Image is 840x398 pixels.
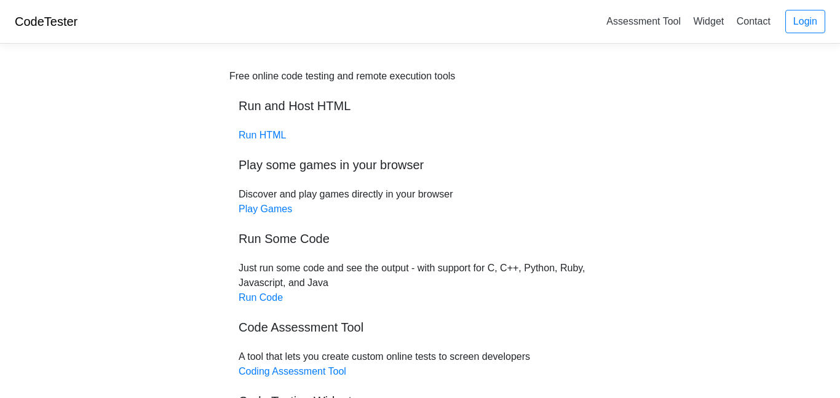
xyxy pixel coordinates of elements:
[15,15,77,28] a: CodeTester
[732,11,775,31] a: Contact
[239,366,346,376] a: Coding Assessment Tool
[229,69,455,84] div: Free online code testing and remote execution tools
[239,98,601,113] h5: Run and Host HTML
[688,11,729,31] a: Widget
[239,130,286,140] a: Run HTML
[239,320,601,335] h5: Code Assessment Tool
[601,11,686,31] a: Assessment Tool
[239,292,283,303] a: Run Code
[239,157,601,172] h5: Play some games in your browser
[239,204,292,214] a: Play Games
[785,10,825,33] a: Login
[239,231,601,246] h5: Run Some Code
